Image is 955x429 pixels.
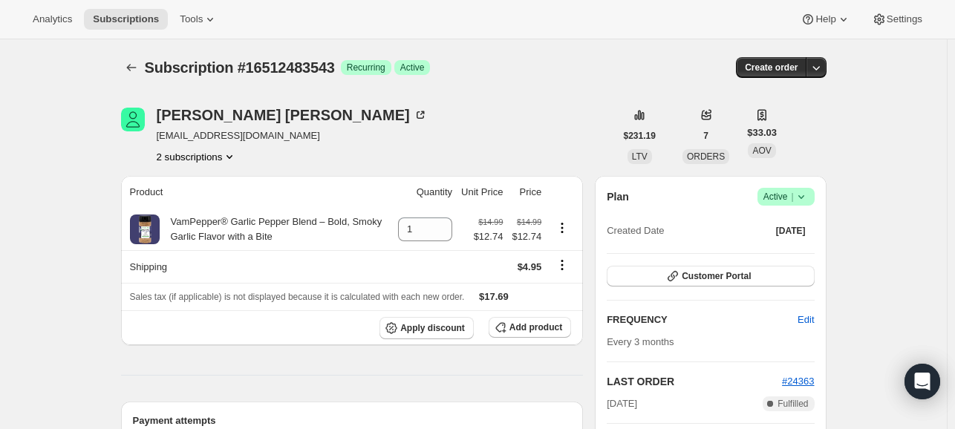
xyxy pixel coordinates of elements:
[607,223,664,238] span: Created Date
[517,217,541,226] small: $14.99
[703,130,708,142] span: 7
[607,336,674,347] span: Every 3 months
[160,214,390,244] div: VamPepper® Garlic Pepper Blend – Bold, Smoky Garlic Flavor with a Bite
[550,257,574,273] button: Shipping actions
[789,308,823,332] button: Edit
[687,151,725,162] span: ORDERS
[157,128,428,143] span: [EMAIL_ADDRESS][DOMAIN_NAME]
[607,374,782,389] h2: LAST ORDER
[682,270,751,282] span: Customer Portal
[130,292,465,302] span: Sales tax (if applicable) is not displayed because it is calculated with each new order.
[694,125,717,146] button: 7
[130,214,160,244] img: product img
[518,261,542,272] span: $4.95
[457,176,507,209] th: Unit Price
[24,9,81,30] button: Analytics
[121,250,394,283] th: Shipping
[792,9,859,30] button: Help
[157,149,238,164] button: Product actions
[394,176,457,209] th: Quantity
[157,108,428,122] div: [PERSON_NAME] [PERSON_NAME]
[763,189,809,204] span: Active
[512,229,541,244] span: $12.74
[400,62,425,73] span: Active
[607,266,814,286] button: Customer Portal
[121,108,145,131] span: Brooke Batten
[121,176,394,209] th: Product
[887,13,922,25] span: Settings
[776,225,806,237] span: [DATE]
[400,322,465,334] span: Apply discount
[615,125,665,146] button: $231.19
[180,13,203,25] span: Tools
[133,413,572,428] h2: Payment attempts
[550,220,574,236] button: Product actions
[33,13,72,25] span: Analytics
[507,176,546,209] th: Price
[474,229,503,244] span: $12.74
[745,62,798,73] span: Create order
[815,13,835,25] span: Help
[791,191,793,203] span: |
[379,317,474,339] button: Apply discount
[84,9,168,30] button: Subscriptions
[93,13,159,25] span: Subscriptions
[607,312,798,327] h2: FREQUENCY
[778,398,808,410] span: Fulfilled
[798,312,814,327] span: Edit
[782,374,814,389] button: #24363
[607,396,637,411] span: [DATE]
[478,217,503,226] small: $14.99
[479,291,509,302] span: $17.69
[632,151,648,162] span: LTV
[736,57,806,78] button: Create order
[509,321,562,333] span: Add product
[782,376,814,387] a: #24363
[607,189,629,204] h2: Plan
[767,220,815,241] button: [DATE]
[747,125,777,140] span: $33.03
[624,130,656,142] span: $231.19
[171,9,226,30] button: Tools
[863,9,931,30] button: Settings
[752,145,771,156] span: AOV
[145,59,335,76] span: Subscription #16512483543
[347,62,385,73] span: Recurring
[489,317,571,338] button: Add product
[905,364,940,399] div: Open Intercom Messenger
[121,57,142,78] button: Subscriptions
